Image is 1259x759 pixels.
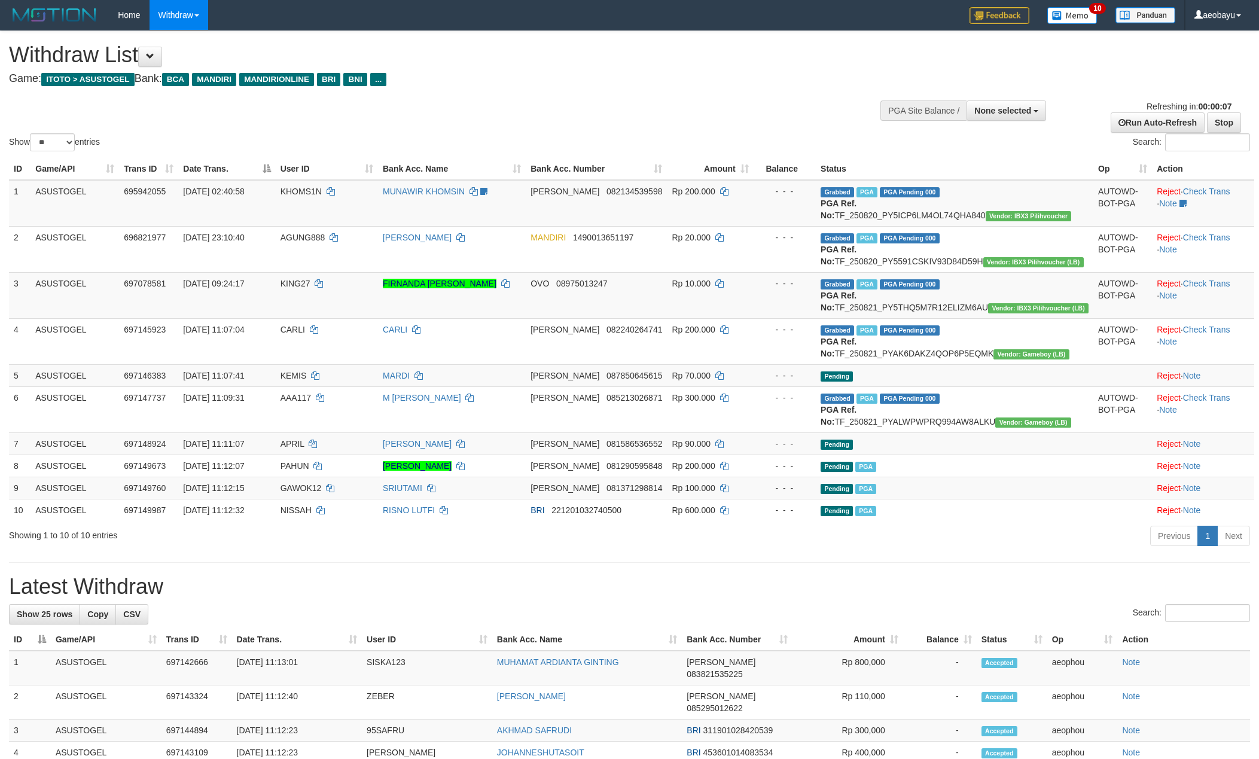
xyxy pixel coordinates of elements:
td: 3 [9,272,31,318]
td: · · [1152,386,1254,432]
span: 697148924 [124,439,166,449]
h1: Latest Withdraw [9,575,1250,599]
select: Showentries [30,133,75,151]
span: BRI [317,73,340,86]
span: MANDIRI [531,233,566,242]
div: - - - [758,324,811,336]
a: Note [1122,691,1140,701]
a: AKHMAD SAFRUDI [497,726,572,735]
th: ID: activate to sort column descending [9,629,51,651]
a: Previous [1150,526,1198,546]
a: Reject [1157,505,1181,515]
td: 95SAFRU [362,720,492,742]
td: ASUSTOGEL [31,499,119,521]
span: KING27 [281,279,310,288]
td: ASUSTOGEL [31,477,119,499]
span: Accepted [981,726,1017,736]
span: Copy 082240264741 to clipboard [606,325,662,334]
a: FIRNANDA [PERSON_NAME] [383,279,496,288]
span: PGA Pending [880,325,940,336]
a: CSV [115,604,148,624]
a: Note [1122,726,1140,735]
th: Trans ID: activate to sort column ascending [119,158,178,180]
td: Rp 800,000 [792,651,903,685]
span: PGA Pending [880,394,940,404]
span: Refreshing in: [1147,102,1231,111]
span: [DATE] 11:07:41 [183,371,244,380]
span: BCA [162,73,189,86]
span: Copy 085213026871 to clipboard [606,393,662,403]
span: OVO [531,279,549,288]
span: Marked by aeophou [855,484,876,494]
td: ASUSTOGEL [51,685,161,720]
th: Amount: activate to sort column ascending [792,629,903,651]
span: CSV [123,609,141,619]
span: PGA Pending [880,233,940,243]
span: PGA Pending [880,187,940,197]
span: PGA Pending [880,279,940,289]
a: [PERSON_NAME] [383,233,452,242]
th: ID [9,158,31,180]
span: PAHUN [281,461,309,471]
span: BNI [343,73,367,86]
div: - - - [758,370,811,382]
td: Rp 300,000 [792,720,903,742]
th: Game/API: activate to sort column ascending [31,158,119,180]
span: Copy 085295012622 to clipboard [687,703,742,713]
a: Note [1183,371,1201,380]
span: Accepted [981,748,1017,758]
td: Rp 110,000 [792,685,903,720]
a: Next [1217,526,1250,546]
img: MOTION_logo.png [9,6,100,24]
a: Reject [1157,279,1181,288]
b: PGA Ref. No: [821,199,856,220]
a: Check Trans [1183,187,1230,196]
td: 697142666 [161,651,232,685]
span: Rp 600.000 [672,505,715,515]
span: Copy 08975013247 to clipboard [556,279,608,288]
div: - - - [758,185,811,197]
th: Bank Acc. Number: activate to sort column ascending [682,629,792,651]
td: 2 [9,685,51,720]
th: User ID: activate to sort column ascending [276,158,378,180]
span: Marked by aeophou [856,394,877,404]
span: Vendor URL: https://dashboard.q2checkout.com/secure [993,349,1069,359]
span: Copy [87,609,108,619]
th: Game/API: activate to sort column ascending [51,629,161,651]
td: TF_250820_PY5591CSKIV93D84D59H [816,226,1093,272]
strong: 00:00:07 [1198,102,1231,111]
div: - - - [758,482,811,494]
a: RISNO LUTFI [383,505,435,515]
img: Feedback.jpg [970,7,1029,24]
a: Reject [1157,483,1181,493]
a: CARLI [383,325,407,334]
div: - - - [758,460,811,472]
img: Button%20Memo.svg [1047,7,1098,24]
h4: Game: Bank: [9,73,827,85]
a: M [PERSON_NAME] [383,393,461,403]
th: Bank Acc. Number: activate to sort column ascending [526,158,667,180]
td: 7 [9,432,31,455]
span: Rp 10.000 [672,279,711,288]
span: Rp 100.000 [672,483,715,493]
th: Status [816,158,1093,180]
label: Search: [1133,604,1250,622]
span: Copy 083821535225 to clipboard [687,669,742,679]
input: Search: [1165,604,1250,622]
td: aeophou [1047,685,1118,720]
td: 4 [9,318,31,364]
th: Action [1152,158,1254,180]
span: [PERSON_NAME] [531,393,599,403]
span: CARLI [281,325,305,334]
a: Copy [80,604,116,624]
label: Search: [1133,133,1250,151]
td: - [903,651,977,685]
span: [DATE] 11:11:07 [183,439,244,449]
span: 697149760 [124,483,166,493]
span: Pending [821,440,853,450]
span: Copy 081290595848 to clipboard [606,461,662,471]
span: [PERSON_NAME] [531,371,599,380]
td: AUTOWD-BOT-PGA [1093,318,1152,364]
span: 10 [1089,3,1105,14]
td: 10 [9,499,31,521]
